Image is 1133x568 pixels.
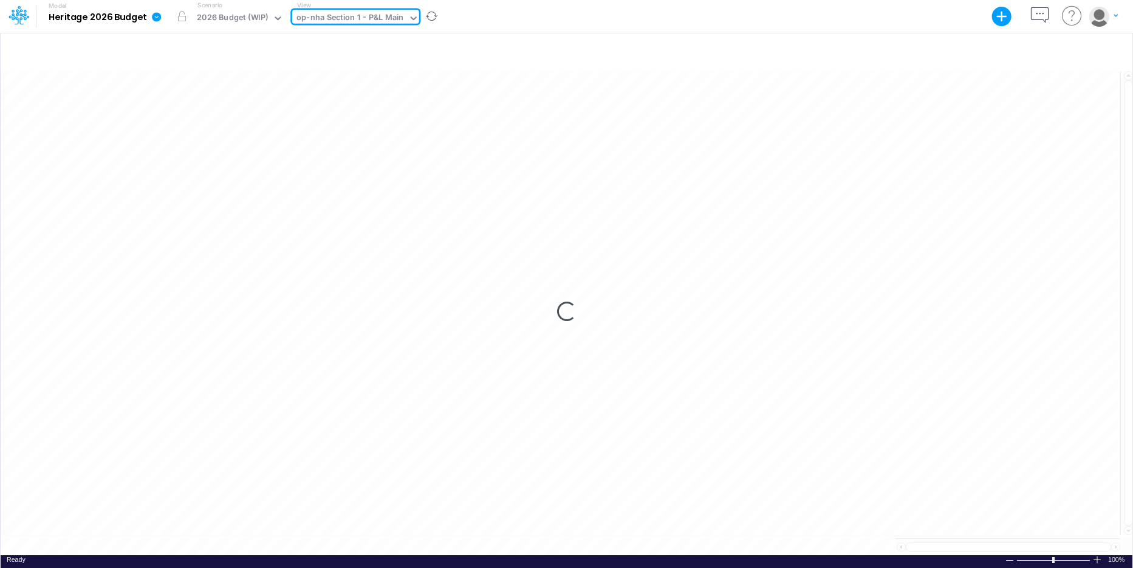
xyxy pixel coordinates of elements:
[1016,555,1092,564] div: Zoom
[197,12,268,26] div: 2026 Budget (WIP)
[49,12,146,23] b: Heritage 2026 Budget
[197,1,222,10] label: Scenario
[297,1,311,10] label: View
[1108,555,1126,564] span: 100%
[49,2,67,10] label: Model
[1092,555,1102,564] div: Zoom In
[1052,557,1055,563] div: Zoom
[296,12,403,26] div: op-nha Section 1 - P&L Main
[1108,555,1126,564] div: Zoom level
[7,556,26,563] span: Ready
[7,555,26,564] div: In Ready mode
[1005,556,1015,565] div: Zoom Out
